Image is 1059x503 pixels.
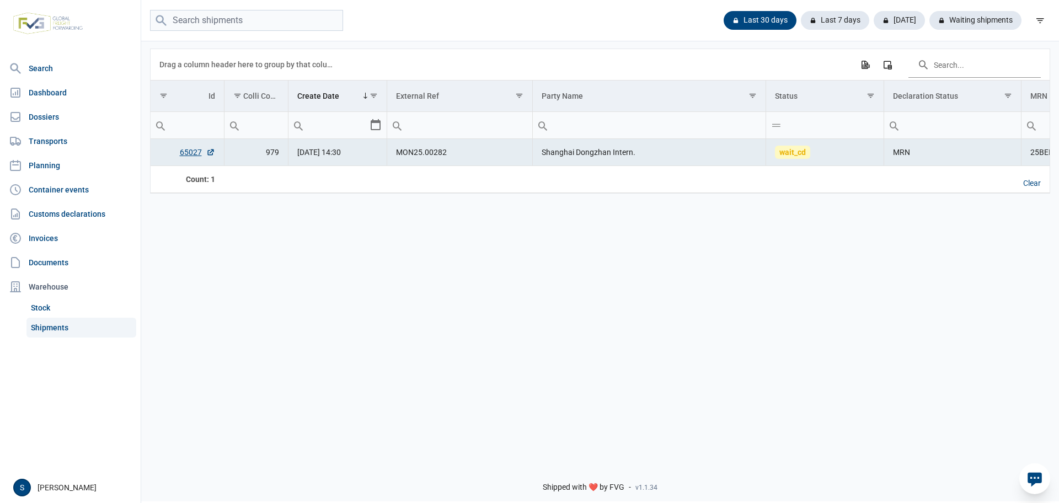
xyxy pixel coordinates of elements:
div: Search box [884,112,904,138]
td: Filter cell [533,112,766,139]
a: Search [4,57,136,79]
td: Filter cell [387,112,533,139]
span: [DATE] 14:30 [297,148,341,157]
span: Show filter options for column 'Declaration Status' [1004,92,1012,100]
td: Column Create Date [288,81,387,112]
td: Filter cell [884,112,1021,139]
div: Search box [766,112,786,138]
div: MRN [1030,92,1047,100]
div: Drag a column header here to group by that column [159,56,336,73]
button: S [13,479,31,496]
div: Party Name [542,92,583,100]
span: v1.1.34 [635,483,657,492]
div: Status [775,92,798,100]
img: FVG - Global freight forwarding [9,8,87,39]
a: Container events [4,179,136,201]
div: Last 7 days [801,11,869,30]
td: Column External Ref [387,81,533,112]
div: Select [369,112,382,138]
a: Customs declarations [4,203,136,225]
input: Search shipments [150,10,343,31]
div: Export all data to Excel [855,55,875,74]
div: Colli Count [243,92,280,100]
input: Search in the data grid [908,51,1041,78]
input: Filter cell [884,112,1021,138]
a: 65027 [180,147,215,158]
span: - [629,483,631,493]
div: Clear [1014,174,1050,193]
td: Filter cell [766,112,884,139]
div: Search box [288,112,308,138]
a: Transports [4,130,136,152]
a: Dashboard [4,82,136,104]
div: [PERSON_NAME] [13,479,134,496]
td: Column Party Name [533,81,766,112]
td: Column Declaration Status [884,81,1021,112]
div: Data grid toolbar [159,49,1041,80]
td: 979 [224,139,288,166]
span: wait_cd [775,146,810,159]
span: Show filter options for column 'Colli Count' [233,92,242,100]
td: Column Id [151,81,224,112]
div: External Ref [396,92,439,100]
div: Search box [151,112,170,138]
div: Search box [387,112,407,138]
td: Filter cell [288,112,387,139]
span: Show filter options for column 'Id' [159,92,168,100]
td: MON25.00282 [387,139,533,166]
span: Show filter options for column 'Create Date' [370,92,378,100]
div: Create Date [297,92,339,100]
td: Shanghai Dongzhan Intern. [533,139,766,166]
input: Filter cell [224,112,288,138]
a: Dossiers [4,106,136,128]
div: Declaration Status [893,92,958,100]
a: Planning [4,154,136,176]
div: [DATE] [874,11,925,30]
span: Show filter options for column 'Status' [867,92,875,100]
td: Column Colli Count [224,81,288,112]
div: Column Chooser [878,55,897,74]
div: filter [1030,10,1050,30]
div: Id Count: 1 [159,174,215,185]
a: Shipments [26,318,136,338]
input: Filter cell [766,112,884,138]
a: Invoices [4,227,136,249]
td: Filter cell [151,112,224,139]
input: Filter cell [288,112,369,138]
div: Search box [533,112,553,138]
span: Show filter options for column 'Party Name' [748,92,757,100]
div: Waiting shipments [929,11,1021,30]
div: Search box [1021,112,1041,138]
td: MRN [884,139,1021,166]
span: Shipped with ❤️ by FVG [543,483,624,493]
div: Warehouse [4,276,136,298]
input: Filter cell [387,112,532,138]
div: Search box [224,112,244,138]
input: Filter cell [533,112,766,138]
span: Show filter options for column 'External Ref' [515,92,523,100]
a: Documents [4,251,136,274]
div: Last 30 days [724,11,796,30]
td: Filter cell [224,112,288,139]
td: Column Status [766,81,884,112]
input: Filter cell [151,112,224,138]
div: Id [208,92,215,100]
a: Stock [26,298,136,318]
div: Data grid with 1 rows and 18 columns [151,49,1050,193]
